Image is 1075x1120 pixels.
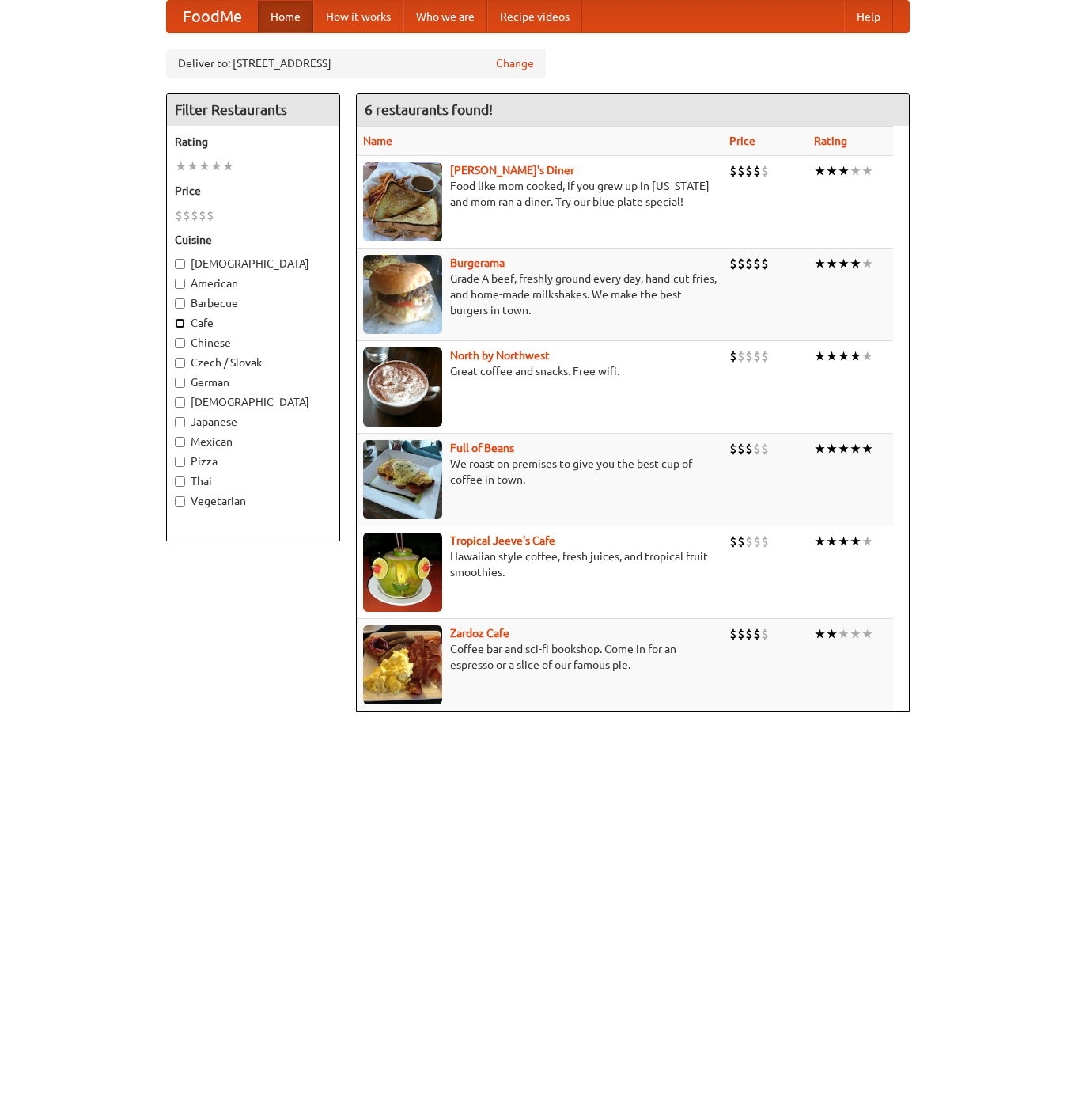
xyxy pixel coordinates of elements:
[737,533,745,550] li: $
[745,440,753,457] li: $
[450,534,555,547] a: Tropical Jeeve's Cafe
[363,641,717,673] p: Coffee bar and sci-fi bookshop. Come in for an espresso or a slice of our famous pie.
[737,347,745,365] li: $
[363,625,442,704] img: zardoz.jpg
[850,625,861,643] li: ★
[175,358,185,368] input: Czech / Slovak
[761,440,769,457] li: $
[850,533,861,550] li: ★
[737,255,745,272] li: $
[175,318,185,328] input: Cafe
[175,476,185,487] input: Thai
[753,162,761,180] li: $
[363,549,717,580] p: Hawaiian style coffee, fresh juices, and tropical fruit smoothies.
[450,164,574,177] a: [PERSON_NAME]'s Diner
[838,162,850,180] li: ★
[745,162,753,180] li: $
[737,440,745,457] li: $
[826,440,838,457] li: ★
[850,255,861,272] li: ★
[210,158,222,175] li: ★
[761,533,769,550] li: $
[826,625,838,643] li: ★
[487,1,582,32] a: Recipe videos
[199,158,210,175] li: ★
[175,279,185,289] input: American
[450,442,514,454] a: Full of Beans
[737,625,745,643] li: $
[745,347,753,365] li: $
[826,347,838,365] li: ★
[745,625,753,643] li: $
[222,158,234,175] li: ★
[175,454,331,469] label: Pizza
[814,255,826,272] li: ★
[850,162,861,180] li: ★
[363,363,717,379] p: Great coffee and snacks. Free wifi.
[745,533,753,550] li: $
[363,456,717,488] p: We roast on premises to give you the best cup of coffee in town.
[450,627,509,640] a: Zardoz Cafe
[313,1,403,32] a: How it works
[729,135,755,147] a: Price
[850,347,861,365] li: ★
[450,349,550,362] b: North by Northwest
[861,533,873,550] li: ★
[861,255,873,272] li: ★
[175,295,331,311] label: Barbecue
[729,347,737,365] li: $
[167,1,258,32] a: FoodMe
[175,434,331,450] label: Mexican
[403,1,487,32] a: Who we are
[745,255,753,272] li: $
[365,102,493,117] ng-pluralize: 6 restaurants found!
[363,135,392,147] a: Name
[199,207,206,224] li: $
[363,271,717,318] p: Grade A beef, freshly ground every day, hand-cut fries, and home-made milkshakes. We make the bes...
[496,55,534,71] a: Change
[737,162,745,180] li: $
[175,183,331,199] h5: Price
[175,298,185,309] input: Barbecue
[814,135,847,147] a: Rating
[838,440,850,457] li: ★
[175,414,331,430] label: Japanese
[729,625,737,643] li: $
[850,440,861,457] li: ★
[761,162,769,180] li: $
[175,232,331,248] h5: Cuisine
[729,440,737,457] li: $
[175,397,185,408] input: [DEMOGRAPHIC_DATA]
[175,134,331,150] h5: Rating
[814,533,826,550] li: ★
[175,275,331,291] label: American
[175,493,331,509] label: Vegetarian
[175,315,331,331] label: Cafe
[167,94,339,126] h4: Filter Restaurants
[187,158,199,175] li: ★
[826,255,838,272] li: ★
[838,533,850,550] li: ★
[814,625,826,643] li: ★
[761,255,769,272] li: $
[175,259,185,269] input: [DEMOGRAPHIC_DATA]
[183,207,191,224] li: $
[175,374,331,390] label: German
[861,347,873,365] li: ★
[761,347,769,365] li: $
[258,1,313,32] a: Home
[814,440,826,457] li: ★
[175,496,185,507] input: Vegetarian
[753,255,761,272] li: $
[363,347,442,427] img: north.jpg
[838,255,850,272] li: ★
[844,1,893,32] a: Help
[753,347,761,365] li: $
[761,625,769,643] li: $
[753,533,761,550] li: $
[753,625,761,643] li: $
[363,178,717,210] p: Food like mom cooked, if you grew up in [US_STATE] and mom ran a diner. Try our blue plate special!
[175,207,183,224] li: $
[861,625,873,643] li: ★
